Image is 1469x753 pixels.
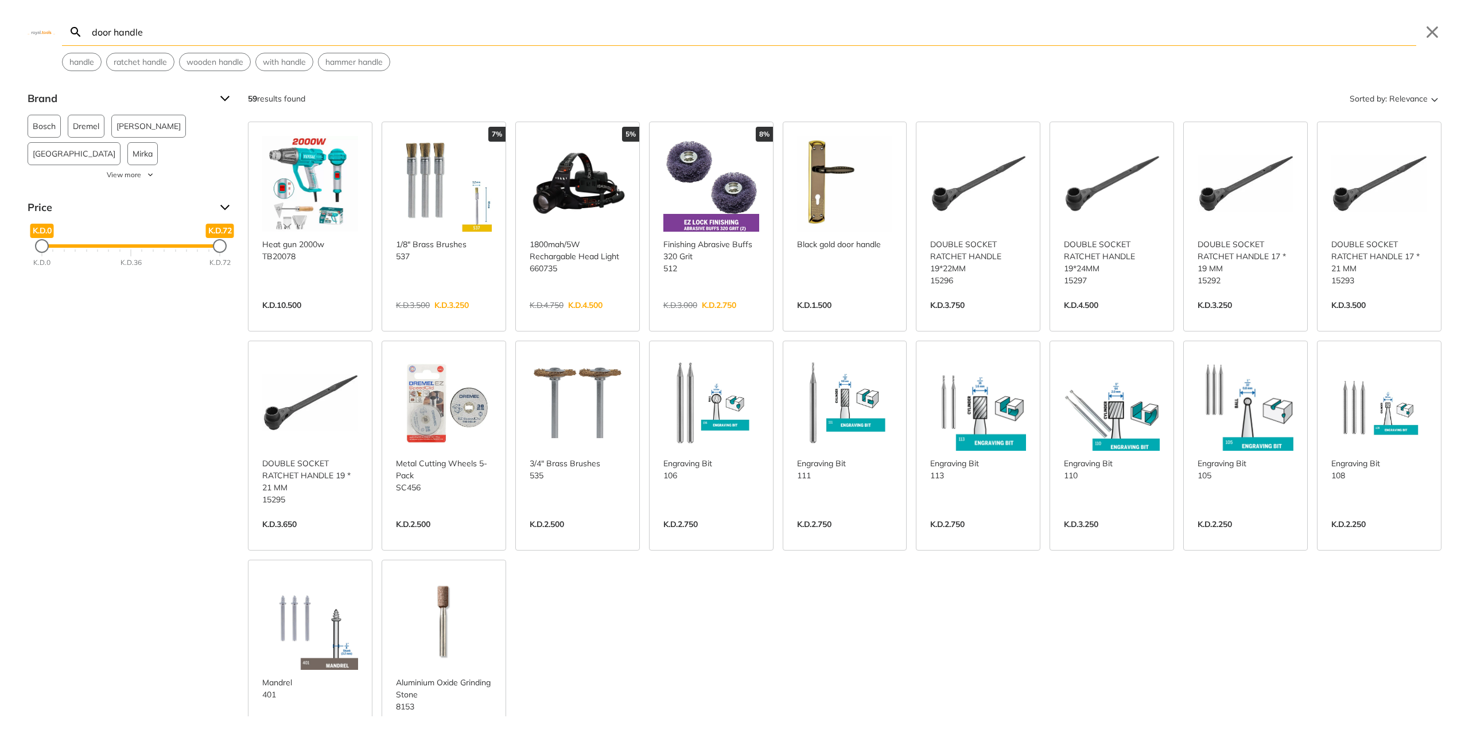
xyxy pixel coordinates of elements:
button: Bosch [28,115,61,138]
div: K.D.72 [209,257,231,268]
button: [PERSON_NAME] [111,115,186,138]
button: Select suggestion: handle [63,53,101,71]
button: Mirka [127,142,158,165]
span: handle [69,56,94,68]
span: with handle [263,56,306,68]
div: Suggestion: with handle [255,53,313,71]
button: Select suggestion: hammer handle [318,53,390,71]
span: [PERSON_NAME] [116,115,181,137]
div: 5% [622,127,639,142]
button: Select suggestion: wooden handle [180,53,250,71]
img: Close [28,29,55,34]
span: Bosch [33,115,56,137]
div: Suggestion: hammer handle [318,53,390,71]
div: Suggestion: ratchet handle [106,53,174,71]
button: Close [1423,23,1441,41]
button: Select suggestion: with handle [256,53,313,71]
div: 8% [756,127,773,142]
div: 7% [488,127,506,142]
span: [GEOGRAPHIC_DATA] [33,143,115,165]
button: [GEOGRAPHIC_DATA] [28,142,121,165]
span: Dremel [73,115,99,137]
div: Minimum Price [35,239,49,253]
button: Select suggestion: ratchet handle [107,53,174,71]
button: Dremel [68,115,104,138]
span: Brand [28,89,211,108]
div: K.D.36 [121,257,142,268]
div: Maximum Price [213,239,227,253]
input: Search… [90,18,1416,45]
span: Relevance [1389,89,1428,108]
button: View more [28,170,234,180]
span: Mirka [133,143,153,165]
strong: 59 [248,93,257,104]
div: Suggestion: wooden handle [179,53,251,71]
span: hammer handle [325,56,383,68]
svg: Search [69,25,83,39]
span: Price [28,198,211,217]
div: results found [248,89,305,108]
div: Suggestion: handle [62,53,102,71]
div: K.D.0 [33,257,50,268]
span: ratchet handle [114,56,167,68]
span: View more [107,170,141,180]
svg: Sort [1428,92,1441,106]
span: wooden handle [186,56,243,68]
button: Sorted by:Relevance Sort [1347,89,1441,108]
